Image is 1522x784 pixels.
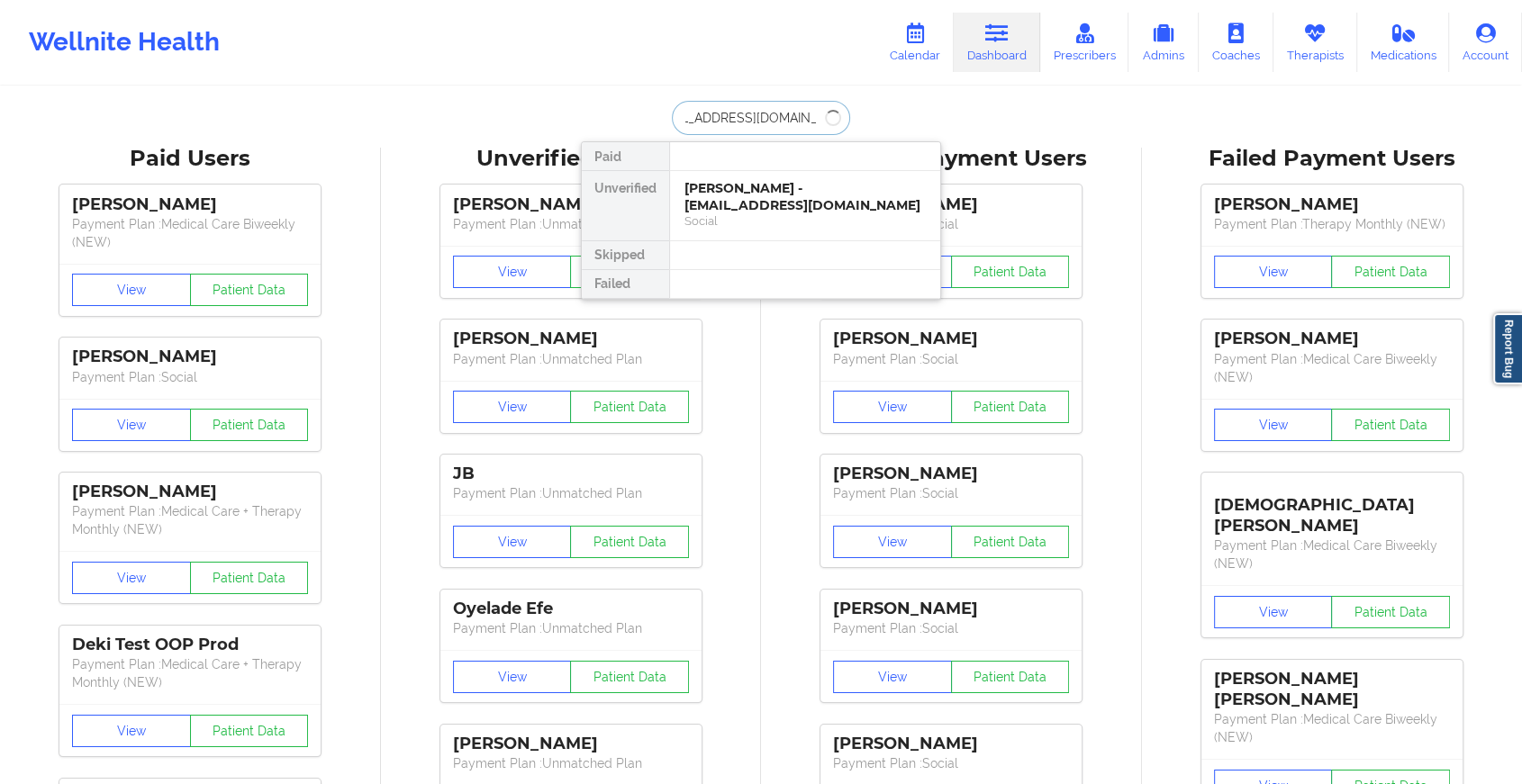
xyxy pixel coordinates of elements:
div: Skipped Payment Users [774,145,1129,173]
a: Dashboard [954,13,1040,72]
div: [PERSON_NAME] [72,347,308,367]
p: Payment Plan : Social [833,619,1069,637]
p: Payment Plan : Medical Care + Therapy Monthly (NEW) [72,502,308,538]
button: Patient Data [951,661,1070,693]
div: Social [684,213,926,229]
div: Skipped [582,241,669,270]
button: View [72,409,191,441]
a: Calendar [876,13,954,72]
button: View [72,562,191,594]
a: Prescribers [1040,13,1129,72]
div: [PERSON_NAME] [PERSON_NAME] [1214,669,1450,710]
p: Payment Plan : Medical Care Biweekly (NEW) [1214,536,1450,572]
div: [PERSON_NAME] [1214,194,1450,215]
a: Coaches [1199,13,1273,72]
div: Unverified Users [394,145,749,173]
p: Payment Plan : Medical Care Biweekly (NEW) [72,215,308,251]
div: Deki Test OOP Prod [72,635,308,655]
p: Payment Plan : Social [72,368,308,386]
a: Therapists [1273,13,1357,72]
div: Failed [582,270,669,299]
div: [PERSON_NAME] [833,464,1069,484]
a: Medications [1357,13,1450,72]
button: Patient Data [951,391,1070,423]
p: Payment Plan : Unmatched Plan [453,619,689,637]
div: [PERSON_NAME] [1214,329,1450,349]
button: View [453,256,572,288]
button: Patient Data [570,661,689,693]
p: Payment Plan : Unmatched Plan [453,484,689,502]
button: View [833,661,952,693]
button: View [1214,256,1333,288]
div: [PERSON_NAME] [453,329,689,349]
p: Payment Plan : Therapy Monthly (NEW) [1214,215,1450,233]
a: Admins [1128,13,1199,72]
p: Payment Plan : Unmatched Plan [453,350,689,368]
button: Patient Data [1331,596,1450,628]
div: [PERSON_NAME] - [EMAIL_ADDRESS][DOMAIN_NAME] [684,180,926,213]
button: Patient Data [570,526,689,558]
button: View [833,391,952,423]
button: Patient Data [190,274,309,306]
button: View [453,391,572,423]
div: Paid [582,142,669,171]
p: Payment Plan : Social [833,350,1069,368]
button: Patient Data [190,409,309,441]
button: View [72,715,191,747]
p: Payment Plan : Social [833,754,1069,772]
div: [PERSON_NAME] [833,734,1069,754]
a: Report Bug [1493,313,1522,384]
p: Payment Plan : Social [833,484,1069,502]
div: [PERSON_NAME] [453,194,689,215]
div: Paid Users [13,145,368,173]
button: Patient Data [570,391,689,423]
button: Patient Data [190,715,309,747]
div: [PERSON_NAME] [833,329,1069,349]
div: [PERSON_NAME] [833,599,1069,619]
button: View [1214,596,1333,628]
p: Payment Plan : Medical Care Biweekly (NEW) [1214,350,1450,386]
button: View [453,526,572,558]
button: Patient Data [570,256,689,288]
div: [PERSON_NAME] [833,194,1069,215]
div: Oyelade Efe [453,599,689,619]
button: View [1214,409,1333,441]
a: Account [1449,13,1522,72]
div: Unverified [582,171,669,241]
button: View [453,661,572,693]
div: JB [453,464,689,484]
p: Payment Plan : Medical Care Biweekly (NEW) [1214,710,1450,746]
div: [PERSON_NAME] [72,482,308,502]
button: View [72,274,191,306]
p: Payment Plan : Medical Care + Therapy Monthly (NEW) [72,655,308,691]
button: Patient Data [190,562,309,594]
button: Patient Data [1331,256,1450,288]
div: [DEMOGRAPHIC_DATA][PERSON_NAME] [1214,482,1450,536]
button: View [833,526,952,558]
div: Failed Payment Users [1155,145,1510,173]
div: [PERSON_NAME] [453,734,689,754]
button: Patient Data [951,256,1070,288]
div: [PERSON_NAME] [72,194,308,215]
button: Patient Data [951,526,1070,558]
p: Payment Plan : Unmatched Plan [453,215,689,233]
p: Payment Plan : Social [833,215,1069,233]
p: Payment Plan : Unmatched Plan [453,754,689,772]
button: Patient Data [1331,409,1450,441]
